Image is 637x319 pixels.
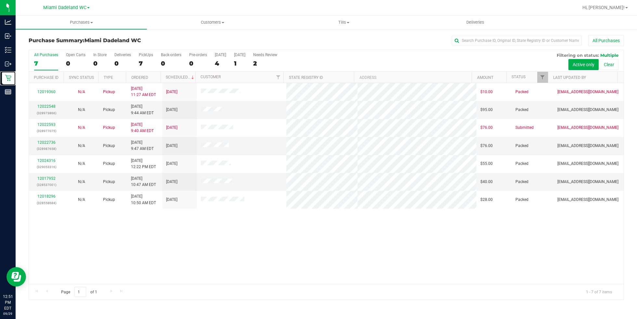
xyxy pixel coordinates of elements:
[253,60,277,67] div: 2
[5,19,11,25] inline-svg: Analytics
[568,59,599,70] button: Active only
[253,53,277,57] div: Needs Review
[166,107,177,113] span: [DATE]
[37,194,56,199] a: 12018296
[103,179,115,185] span: Pickup
[515,197,528,203] span: Packed
[131,158,156,170] span: [DATE] 12:22 PM EDT
[278,16,409,29] a: Tills
[33,164,60,170] p: (329053316)
[166,125,177,131] span: [DATE]
[215,60,226,67] div: 4
[93,60,107,67] div: 0
[37,104,56,109] a: 12022548
[557,197,618,203] span: [EMAIL_ADDRESS][DOMAIN_NAME]
[37,90,56,94] a: 12019360
[557,89,618,95] span: [EMAIL_ADDRESS][DOMAIN_NAME]
[34,60,58,67] div: 7
[480,107,493,113] span: $95.00
[131,122,154,134] span: [DATE] 9:40 AM EDT
[515,125,534,131] span: Submitted
[480,161,493,167] span: $55.00
[131,104,154,116] span: [DATE] 9:44 AM EDT
[512,75,526,79] a: Status
[166,161,177,167] span: [DATE]
[273,72,283,83] a: Filter
[5,89,11,95] inline-svg: Reports
[78,90,85,94] span: Not Applicable
[114,60,131,67] div: 0
[131,75,148,80] a: Ordered
[515,143,528,149] span: Packed
[480,143,493,149] span: $76.00
[103,107,115,113] span: Pickup
[84,37,141,43] span: Miami Dadeland WC
[515,179,528,185] span: Packed
[131,176,156,188] span: [DATE] 10:47 AM EDT
[78,161,85,166] span: Not Applicable
[189,53,207,57] div: Pre-orders
[78,107,85,113] button: N/A
[103,89,115,95] span: Pickup
[139,53,153,57] div: PickUps
[189,60,207,67] div: 0
[33,200,60,206] p: (328558684)
[480,89,493,95] span: $10.00
[78,125,85,131] button: N/A
[33,146,60,152] p: (328987658)
[557,161,618,167] span: [EMAIL_ADDRESS][DOMAIN_NAME]
[33,128,60,134] p: (328977075)
[480,179,493,185] span: $40.00
[600,59,618,70] button: Clear
[582,5,625,10] span: Hi, [PERSON_NAME]!
[458,19,493,25] span: Deliveries
[34,53,58,57] div: All Purchases
[78,179,85,184] span: Not Applicable
[74,287,86,297] input: 1
[103,125,115,131] span: Pickup
[477,75,493,80] a: Amount
[557,107,618,113] span: [EMAIL_ADDRESS][DOMAIN_NAME]
[78,125,85,130] span: Not Applicable
[452,36,582,45] input: Search Purchase ID, Original ID, State Registry ID or Customer Name...
[166,197,177,203] span: [DATE]
[161,53,181,57] div: Back-orders
[103,161,115,167] span: Pickup
[215,53,226,57] div: [DATE]
[161,60,181,67] div: 0
[480,125,493,131] span: $76.00
[557,125,618,131] span: [EMAIL_ADDRESS][DOMAIN_NAME]
[78,179,85,185] button: N/A
[43,5,86,10] span: Miami Dadeland WC
[557,179,618,185] span: [EMAIL_ADDRESS][DOMAIN_NAME]
[515,161,528,167] span: Packed
[104,75,113,80] a: Type
[5,75,11,81] inline-svg: Retail
[5,33,11,39] inline-svg: Inbound
[3,311,13,316] p: 09/29
[103,197,115,203] span: Pickup
[537,72,548,83] a: Filter
[66,60,85,67] div: 0
[69,75,94,80] a: Sync Status
[581,287,617,297] span: 1 - 7 of 7 items
[600,53,618,58] span: Multiple
[78,89,85,95] button: N/A
[515,89,528,95] span: Packed
[16,19,147,25] span: Purchases
[37,176,56,181] a: 12017952
[5,61,11,67] inline-svg: Outbound
[557,143,618,149] span: [EMAIL_ADDRESS][DOMAIN_NAME]
[78,107,85,112] span: Not Applicable
[289,75,323,80] a: State Registry ID
[234,53,245,57] div: [DATE]
[29,38,227,43] h3: Purchase Summary:
[78,143,85,148] span: Not Applicable
[131,140,154,152] span: [DATE] 9:47 AM EDT
[6,267,26,287] iframe: Resource center
[166,179,177,185] span: [DATE]
[147,16,278,29] a: Customers
[5,47,11,53] inline-svg: Inventory
[166,75,195,80] a: Scheduled
[34,75,58,80] a: Purchase ID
